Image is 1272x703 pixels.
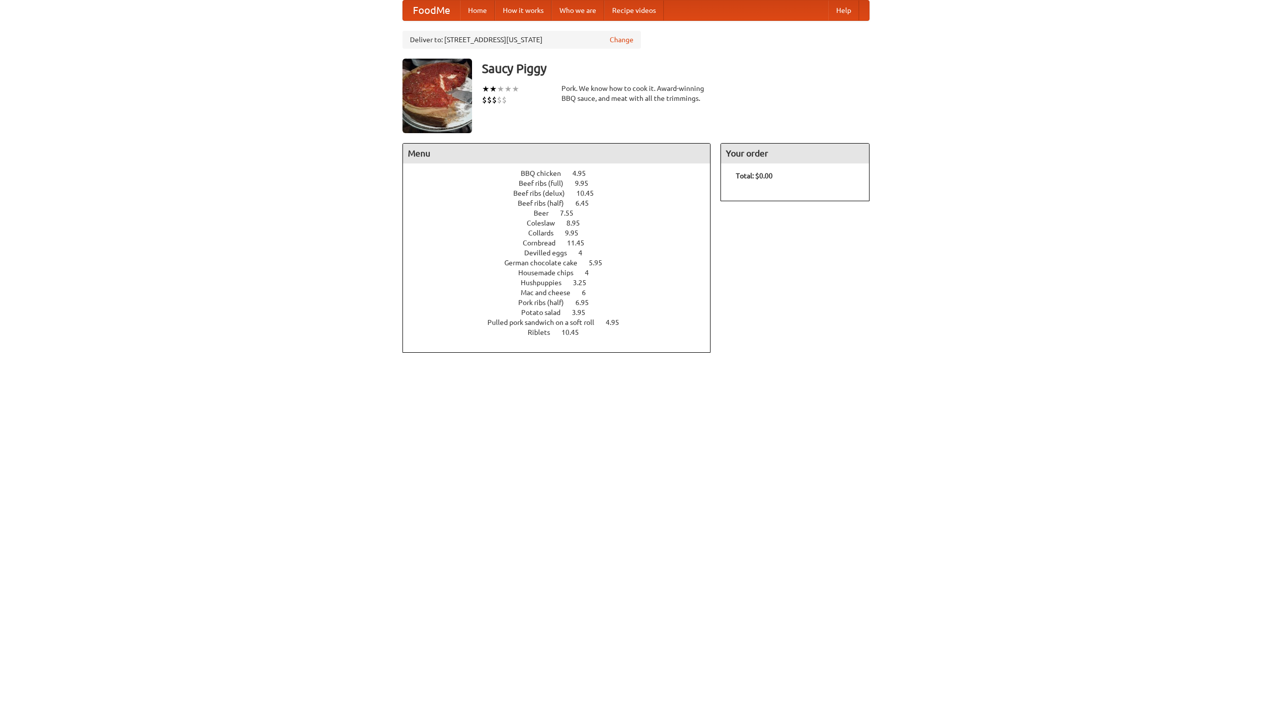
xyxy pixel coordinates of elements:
span: 4.95 [606,318,629,326]
a: Coleslaw 8.95 [527,219,598,227]
li: ★ [512,83,519,94]
span: 4.95 [572,169,596,177]
span: BBQ chicken [521,169,571,177]
span: 8.95 [566,219,590,227]
span: 9.95 [575,179,598,187]
a: Pulled pork sandwich on a soft roll 4.95 [487,318,637,326]
a: Potato salad 3.95 [521,309,604,316]
li: $ [492,94,497,105]
span: Beef ribs (delux) [513,189,575,197]
a: Beer 7.55 [534,209,592,217]
li: ★ [504,83,512,94]
span: Pulled pork sandwich on a soft roll [487,318,604,326]
img: angular.jpg [402,59,472,133]
span: Riblets [528,328,560,336]
span: Hushpuppies [521,279,571,287]
li: ★ [489,83,497,94]
span: 6.45 [575,199,599,207]
span: Cornbread [523,239,565,247]
span: Beef ribs (full) [519,179,573,187]
span: 6.95 [575,299,599,307]
span: 3.25 [573,279,596,287]
a: Pork ribs (half) 6.95 [518,299,607,307]
a: Riblets 10.45 [528,328,597,336]
li: $ [487,94,492,105]
b: Total: $0.00 [736,172,773,180]
li: ★ [482,83,489,94]
a: Change [610,35,634,45]
span: 9.95 [565,229,588,237]
h4: Menu [403,144,710,163]
span: Devilled eggs [524,249,577,257]
a: BBQ chicken 4.95 [521,169,604,177]
span: 10.45 [576,189,604,197]
span: 6 [582,289,596,297]
li: $ [482,94,487,105]
a: FoodMe [403,0,460,20]
li: ★ [497,83,504,94]
a: How it works [495,0,552,20]
span: 3.95 [572,309,595,316]
a: Hushpuppies 3.25 [521,279,605,287]
li: $ [497,94,502,105]
a: Housemade chips 4 [518,269,607,277]
a: German chocolate cake 5.95 [504,259,621,267]
span: Pork ribs (half) [518,299,574,307]
a: Beef ribs (full) 9.95 [519,179,607,187]
a: Recipe videos [604,0,664,20]
span: 10.45 [561,328,589,336]
span: Mac and cheese [521,289,580,297]
a: Help [828,0,859,20]
a: Home [460,0,495,20]
span: 11.45 [567,239,594,247]
span: German chocolate cake [504,259,587,267]
a: Who we are [552,0,604,20]
span: 4 [578,249,592,257]
div: Pork. We know how to cook it. Award-winning BBQ sauce, and meat with all the trimmings. [561,83,711,103]
span: Beef ribs (half) [518,199,574,207]
span: 4 [585,269,599,277]
a: Beef ribs (delux) 10.45 [513,189,612,197]
span: Housemade chips [518,269,583,277]
li: $ [502,94,507,105]
a: Cornbread 11.45 [523,239,603,247]
h4: Your order [721,144,869,163]
span: Coleslaw [527,219,565,227]
a: Beef ribs (half) 6.45 [518,199,607,207]
div: Deliver to: [STREET_ADDRESS][US_STATE] [402,31,641,49]
span: 7.55 [560,209,583,217]
span: Potato salad [521,309,570,316]
a: Collards 9.95 [528,229,597,237]
span: Beer [534,209,558,217]
a: Devilled eggs 4 [524,249,601,257]
span: 5.95 [589,259,612,267]
a: Mac and cheese 6 [521,289,604,297]
h3: Saucy Piggy [482,59,870,78]
span: Collards [528,229,563,237]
